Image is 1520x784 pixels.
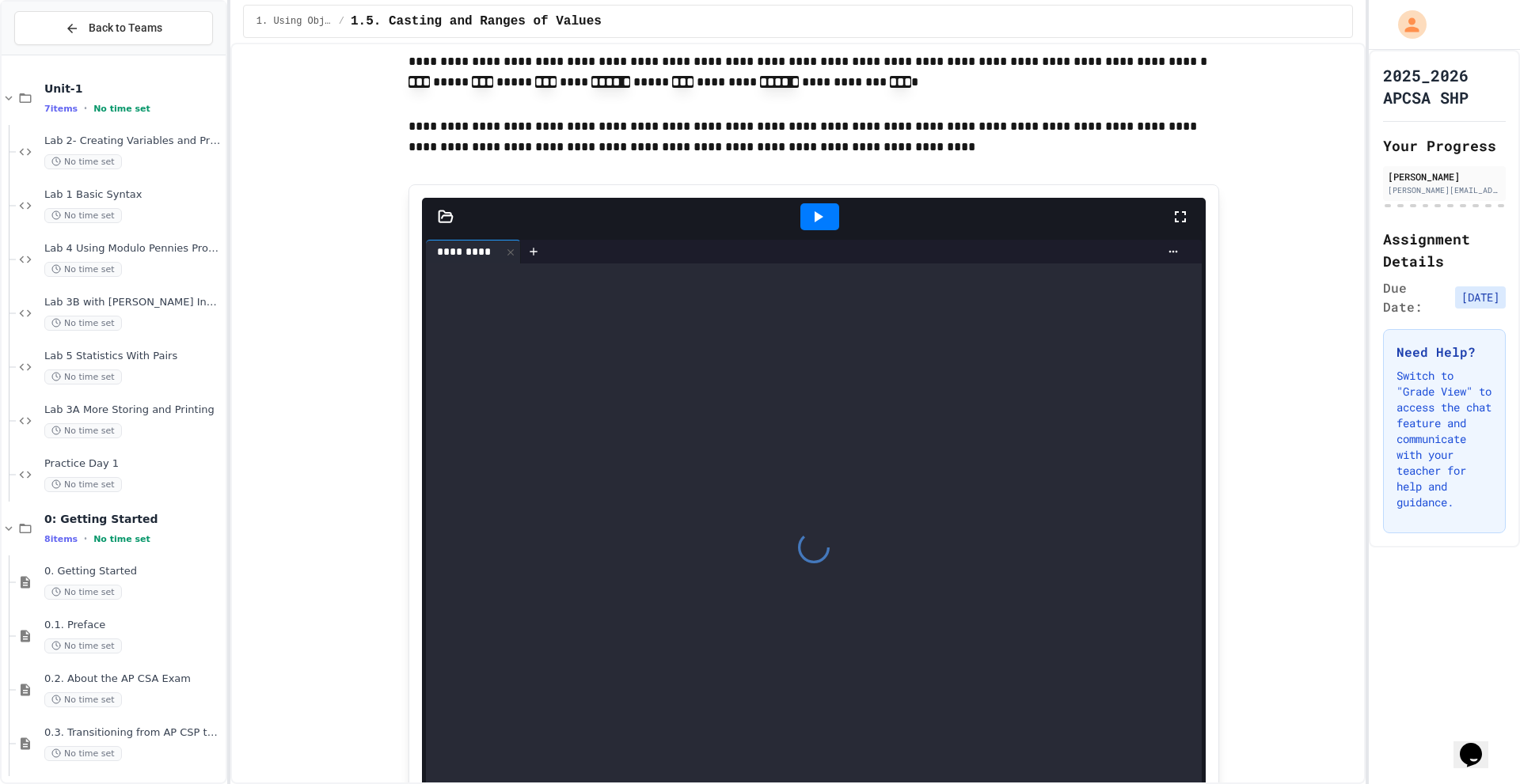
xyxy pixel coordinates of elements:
[1453,721,1504,768] iframe: chat widget
[1455,286,1506,309] span: [DATE]
[1396,368,1492,510] p: Switch to "Grade View" to access the chat feature and communicate with your teacher for help and ...
[89,20,162,36] span: Back to Teams
[84,532,87,545] span: •
[44,262,122,277] span: No time set
[1383,64,1506,108] h1: 2025_2026 APCSA SHP
[1381,6,1431,43] div: My Account
[44,350,222,363] span: Lab 5 Statistics With Pairs
[44,477,122,492] span: No time set
[44,369,122,384] span: No time set
[44,296,222,309] span: Lab 3B with [PERSON_NAME] Input
[44,188,222,202] span: Lab 1 Basic Syntax
[84,102,87,115] span: •
[44,81,222,96] span: Unit-1
[44,534,78,544] span: 8 items
[44,512,222,526] span: 0: Getting Started
[44,208,122,223] span: No time set
[44,403,222,417] span: Lab 3A More Storing and Printing
[1383,278,1449,316] span: Due Date:
[44,726,222,740] span: 0.3. Transitioning from AP CSP to AP CSA
[44,692,122,707] span: No time set
[44,134,222,148] span: Lab 2- Creating Variables and Printing
[44,154,122,169] span: No time set
[44,457,222,471] span: Practice Day 1
[44,672,222,686] span: 0.2. About the AP CSA Exam
[1396,343,1492,362] h3: Need Help?
[1383,134,1506,157] h2: Your Progress
[1383,228,1506,272] h2: Assignment Details
[44,316,122,331] span: No time set
[14,11,213,45] button: Back to Teams
[256,15,332,28] span: 1. Using Objects and Methods
[44,638,122,653] span: No time set
[93,104,150,114] span: No time set
[351,12,602,31] span: 1.5. Casting and Ranges of Values
[44,746,122,761] span: No time set
[1388,169,1501,184] div: [PERSON_NAME]
[44,104,78,114] span: 7 items
[339,15,344,28] span: /
[44,565,222,578] span: 0. Getting Started
[44,423,122,438] span: No time set
[44,585,122,600] span: No time set
[44,242,222,256] span: Lab 4 Using Modulo Pennies Program
[93,534,150,544] span: No time set
[1388,184,1501,196] div: [PERSON_NAME][EMAIL_ADDRESS][PERSON_NAME][DOMAIN_NAME]
[44,619,222,632] span: 0.1. Preface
